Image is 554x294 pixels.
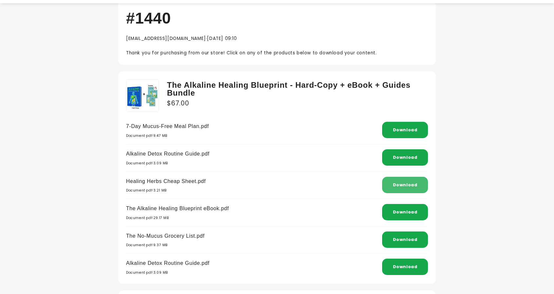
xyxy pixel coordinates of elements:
span: · [152,215,153,220]
p: Alkaline Detox Routine Guide.pdf [126,149,210,159]
h3: The Alkaline Healing Blueprint - Hard-Copy + eBook + Guides Bundle [167,81,428,97]
p: Document pdf 29.17 MB [126,215,229,221]
img: Alkaline_Healing_Product_Hardcopy_6b2c6f2a-438d-44af-ab94-f97c3ed9016b.webp [126,79,159,112]
p: Document pdf 9.37 MB [126,242,205,248]
p: [EMAIL_ADDRESS][DOMAIN_NAME] · [DATE] 09:10 [126,35,428,43]
p: Document pdf 3.09 MB [126,270,210,276]
p: Healing Herbs Cheap Sheet.pdf [126,177,206,186]
span: · [145,243,146,248]
a: Download [393,127,417,133]
span: · [152,161,153,166]
h3: $67.00 [167,97,428,110]
h2: #1440 [126,9,428,28]
p: Thank you for purchasing from our store! Click on any of the products below to download your cont... [126,49,428,57]
p: 7-Day Mucus-Free Meal Plan.pdf [126,122,209,131]
a: Download [393,264,417,269]
span: · [145,133,146,138]
span: · [152,243,153,248]
a: Download [393,155,417,160]
p: Document pdf 9.47 MB [126,133,209,139]
span: · [145,161,146,166]
p: The Alkaline Healing Blueprint eBook.pdf [126,204,229,213]
p: Document pdf 3.21 MB [126,188,206,194]
span: · [145,188,146,193]
span: · [152,270,153,275]
span: · [152,188,153,193]
p: Document pdf 3.09 MB [126,160,210,167]
a: Download [393,182,417,188]
p: Alkaline Detox Routine Guide.pdf [126,259,210,268]
span: · [145,215,146,220]
span: · [145,270,146,275]
a: Download [393,209,417,215]
span: · [152,133,153,138]
p: The No-Mucus Grocery List.pdf [126,231,205,241]
a: Download [393,237,417,242]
